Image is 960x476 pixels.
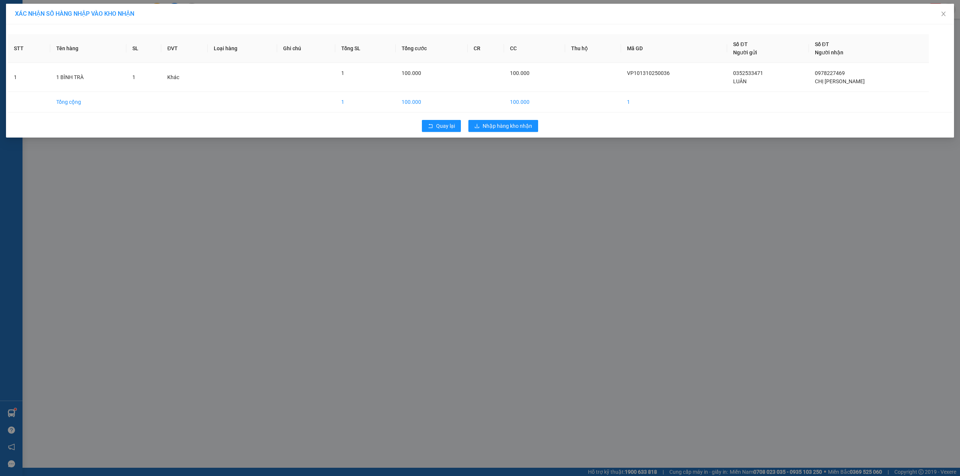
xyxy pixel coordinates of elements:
td: Khác [161,63,208,92]
td: 1 [8,63,50,92]
td: 1 [335,92,396,112]
span: 100.000 [402,70,421,76]
span: Người gửi [733,49,757,55]
span: 0978227469 [815,70,845,76]
th: Loại hàng [208,34,277,63]
span: CHỊ [PERSON_NAME] [815,78,865,84]
th: Tổng cước [396,34,468,63]
button: downloadNhập hàng kho nhận [468,120,538,132]
span: VP101310250036 [627,70,670,76]
span: Số ĐT [815,41,829,47]
th: Tên hàng [50,34,127,63]
td: 1 BÌNH TRÀ [50,63,127,92]
td: 1 [621,92,727,112]
th: CR [468,34,504,63]
span: close [940,11,946,17]
th: Mã GD [621,34,727,63]
span: XÁC NHẬN SỐ HÀNG NHẬP VÀO KHO NHẬN [15,10,134,17]
span: 1 [341,70,344,76]
td: Tổng cộng [50,92,127,112]
th: CC [504,34,565,63]
span: Quay lại [436,122,455,130]
td: 100.000 [504,92,565,112]
th: ĐVT [161,34,208,63]
th: Ghi chú [277,34,335,63]
span: Nhập hàng kho nhận [483,122,532,130]
button: rollbackQuay lại [422,120,461,132]
td: 100.000 [396,92,468,112]
th: STT [8,34,50,63]
span: Người nhận [815,49,843,55]
span: rollback [428,123,433,129]
span: 100.000 [510,70,529,76]
th: Thu hộ [565,34,621,63]
th: SL [126,34,161,63]
span: Số ĐT [733,41,747,47]
th: Tổng SL [335,34,396,63]
span: LUÂN [733,78,747,84]
button: Close [933,4,954,25]
span: 0352533471 [733,70,763,76]
span: download [474,123,480,129]
span: 1 [132,74,135,80]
